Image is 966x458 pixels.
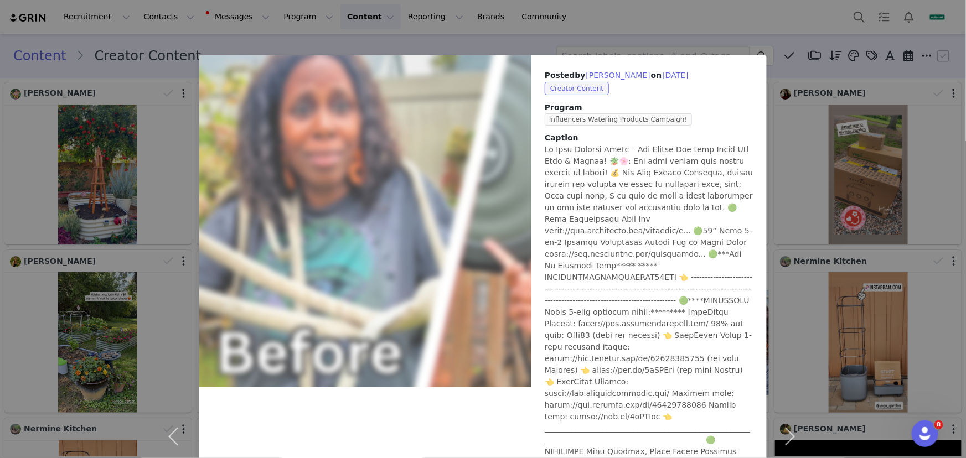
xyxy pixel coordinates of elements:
span: Creator Content [545,82,609,95]
span: by [575,71,650,80]
span: 8 [934,420,943,429]
span: Posted on [545,71,689,80]
span: Influencers Watering Products Campaign! [545,113,692,126]
span: Program [545,102,753,113]
button: [PERSON_NAME] [586,69,651,82]
iframe: Intercom live chat [912,420,938,447]
span: Caption [545,133,578,142]
a: Influencers Watering Products Campaign! [545,114,696,123]
button: [DATE] [662,69,689,82]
